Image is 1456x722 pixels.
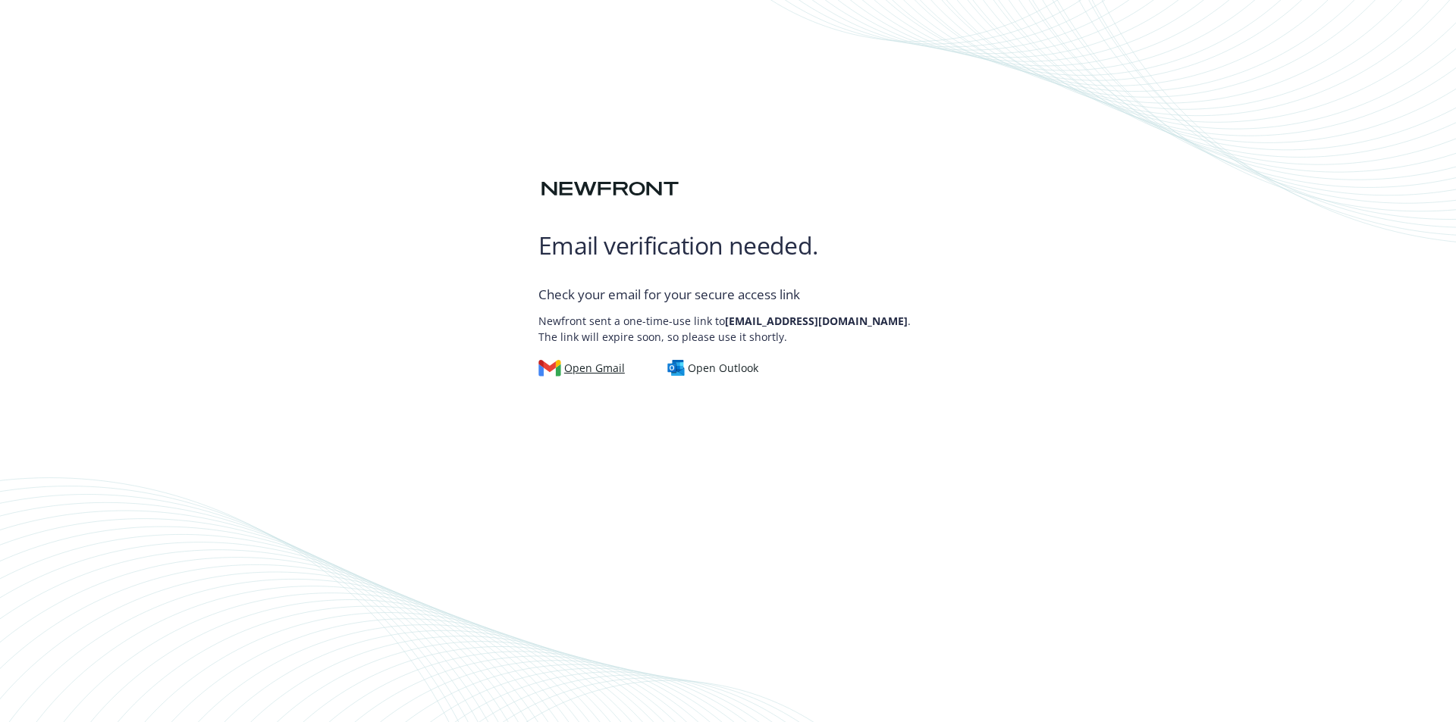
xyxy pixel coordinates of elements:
[538,230,918,261] h1: Email verification needed.
[667,360,771,377] a: Open Outlook
[538,285,918,305] div: Check your email for your secure access link
[667,360,686,377] img: outlook-logo.svg
[725,314,908,328] b: [EMAIL_ADDRESS][DOMAIN_NAME]
[538,360,625,377] div: Open Gmail
[667,360,759,377] div: Open Outlook
[538,305,918,345] p: Newfront sent a one-time-use link to . The link will expire soon, so please use it shortly.
[538,360,637,377] a: Open Gmail
[538,176,682,202] img: Newfront logo
[538,360,561,377] img: gmail-logo.svg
